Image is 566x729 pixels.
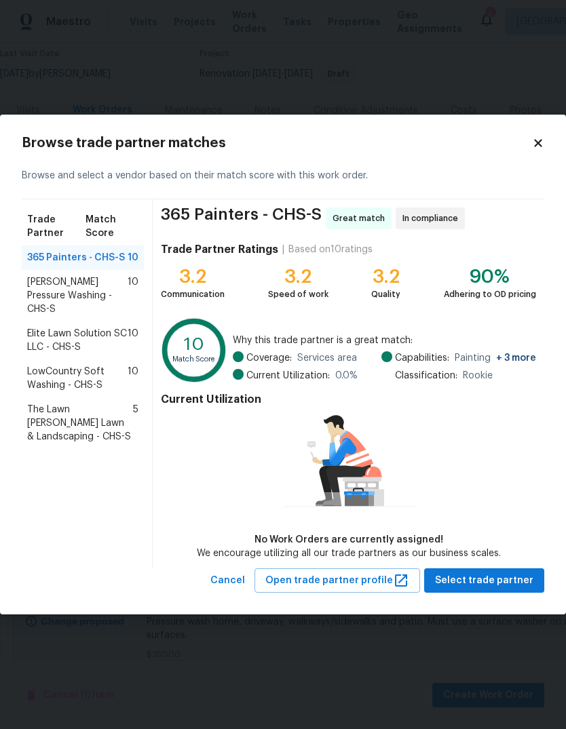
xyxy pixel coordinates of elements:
div: Adhering to OD pricing [444,288,536,301]
span: Rookie [463,369,493,382]
span: Painting [455,351,536,365]
div: Based on 10 ratings [288,243,373,256]
span: Great match [333,212,390,225]
div: Speed of work [268,288,328,301]
span: Match Score [86,213,138,240]
div: 3.2 [161,270,225,283]
span: LowCountry Soft Washing - CHS-S [27,365,128,392]
button: Cancel [205,568,250,593]
div: Quality [371,288,400,301]
span: Services area [297,351,357,365]
button: Select trade partner [424,568,544,593]
span: Elite Lawn Solution SC LLC - CHS-S [27,327,128,354]
span: Select trade partner [435,572,533,589]
div: Communication [161,288,225,301]
span: Coverage: [246,351,292,365]
div: We encourage utilizing all our trade partners as our business scales. [197,547,501,560]
span: Current Utilization: [246,369,330,382]
span: 10 [128,251,138,264]
span: 365 Painters - CHS-S [27,251,125,264]
span: 10 [128,365,138,392]
span: 10 [128,275,138,316]
div: 3.2 [268,270,328,283]
h2: Browse trade partner matches [22,136,532,150]
div: Browse and select a vendor based on their match score with this work order. [22,153,544,199]
div: | [278,243,288,256]
h4: Trade Partner Ratings [161,243,278,256]
span: 0.0 % [335,369,358,382]
span: Open trade partner profile [265,572,409,589]
text: 10 [184,335,204,353]
div: 3.2 [371,270,400,283]
text: Match Score [172,355,216,362]
h4: Current Utilization [161,393,536,406]
span: Why this trade partner is a great match: [233,334,536,347]
span: [PERSON_NAME] Pressure Washing - CHS-S [27,275,128,316]
span: In compliance [402,212,464,225]
span: The Lawn [PERSON_NAME] Lawn & Landscaping - CHS-S [27,403,133,444]
span: Cancel [210,572,245,589]
button: Open trade partner profile [254,568,420,593]
span: 10 [128,327,138,354]
span: 365 Painters - CHS-S [161,208,322,229]
span: Capabilities: [395,351,449,365]
div: No Work Orders are currently assigned! [197,533,501,547]
span: 5 [133,403,138,444]
div: 90% [444,270,536,283]
span: Classification: [395,369,457,382]
span: Trade Partner [27,213,86,240]
span: + 3 more [496,353,536,363]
